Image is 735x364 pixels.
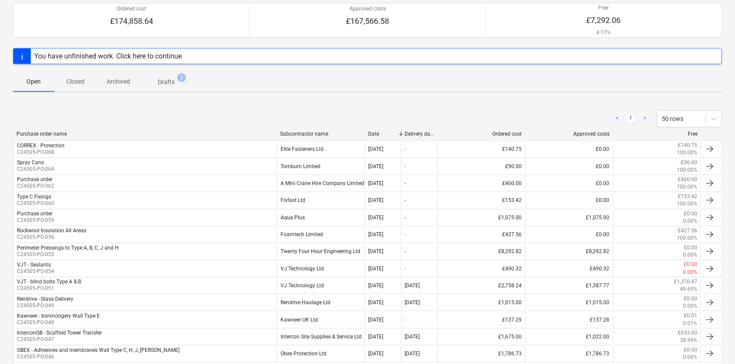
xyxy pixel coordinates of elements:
[17,159,44,166] div: Spray Cans
[277,312,364,327] div: Kawneer UK Ltd
[65,77,86,86] p: Closed
[405,299,420,305] div: [DATE]
[405,283,420,289] div: [DATE]
[277,193,364,208] div: Fixfast Ltd
[17,149,65,156] p: C24505-PO-068
[107,77,130,86] p: Archived
[684,244,697,251] p: £0.00
[525,261,613,276] div: £490.32
[369,299,384,305] div: [DATE]
[17,217,54,224] p: C24505-PO-059
[525,210,613,225] div: £1,075.00
[525,193,613,208] div: £0.00
[17,330,102,336] div: InterconGB - Scaffold Tower Transfer
[405,317,406,323] div: -
[17,336,102,343] p: C24505-PO-047
[369,214,384,221] div: [DATE]
[17,234,86,241] p: C24505-PO-056
[438,312,525,327] div: £137.29
[525,329,613,344] div: £1,022.00
[677,183,697,191] p: 100.00%
[683,354,697,361] p: 0.00%
[277,227,364,242] div: Foamtech Limited
[23,77,44,86] p: Open
[17,262,51,268] div: VJT - Sealants
[683,302,697,310] p: 0.00%
[678,176,697,183] p: £460.00
[525,142,613,156] div: £0.00
[369,317,384,323] div: [DATE]
[674,278,697,286] p: £1,370.47
[438,142,525,156] div: £140.75
[438,210,525,225] div: £1,075.00
[525,159,613,174] div: £0.00
[368,131,398,137] div: Date
[684,346,697,354] p: £0.00
[277,261,364,276] div: VJ Technology Ltd
[678,142,697,149] p: £140.75
[525,295,613,310] div: £1,015.00
[684,295,697,302] p: £0.00
[438,227,525,242] div: £427.56
[17,176,52,182] div: Purchase order
[17,313,100,319] div: Kawneer - Ironmongery Wall Type E
[17,211,52,217] div: Purchase order
[346,5,389,13] p: Approved costs
[587,4,621,12] p: Free
[369,248,384,254] div: [DATE]
[617,131,698,137] div: Free
[369,197,384,203] div: [DATE]
[587,15,621,26] p: £7,292.06
[110,5,153,13] p: Ordered cost
[277,159,364,174] div: Tomburn Limited
[16,131,273,137] div: Purchase order name
[680,337,697,344] p: 38.99%
[438,261,525,276] div: £490.32
[626,114,636,124] a: Page 1 is your current page
[17,302,73,309] p: C24505-PO-049
[17,251,119,258] p: C24505-PO-055
[525,278,613,293] div: £1,387.77
[17,200,54,207] p: C24505-PO-060
[438,346,525,361] div: £1,786.73
[369,146,384,152] div: [DATE]
[438,295,525,310] div: £1,015.00
[405,163,406,169] div: -
[17,227,86,234] div: Rockwool Insulation All Areas
[346,16,389,26] p: £167,566.58
[677,166,697,174] p: 100.00%
[17,194,51,200] div: Type C Fixings
[277,346,364,361] div: Obex Protection Ltd
[277,329,364,344] div: Intercon Site Supplies & Service Ltd
[369,180,384,186] div: [DATE]
[17,319,100,326] p: C24505-PO-048
[680,286,697,293] p: 49.69%
[441,131,522,137] div: Ordered cost
[405,180,406,186] div: -
[683,269,697,276] p: 0.00%
[17,353,180,361] p: C24505-PO-046
[405,197,406,203] div: -
[405,266,406,272] div: -
[438,329,525,344] div: £1,675.00
[640,114,650,124] a: Next page
[405,146,406,152] div: -
[677,200,697,208] p: 100.00%
[678,227,697,234] p: £427.56
[678,193,697,200] p: £153.42
[17,347,180,353] div: OBEX - Adhesives and membranes Wall Type C, H, J, [PERSON_NAME]
[405,248,406,254] div: -
[405,334,420,340] div: [DATE]
[525,312,613,327] div: £137.28
[438,244,525,259] div: £8,292.82
[684,261,697,268] p: £0.00
[277,176,364,191] div: A Mini Crane Hire Company Limited
[277,244,364,259] div: Twenty Four Hour Engineering Ltd
[110,16,153,26] p: £174,858.64
[277,210,364,225] div: Aqua Plus
[158,78,175,87] p: Drafts
[277,142,364,156] div: Elite Fasteners Ltd
[369,231,384,237] div: [DATE]
[681,159,697,166] p: £90.00
[369,266,384,272] div: [DATE]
